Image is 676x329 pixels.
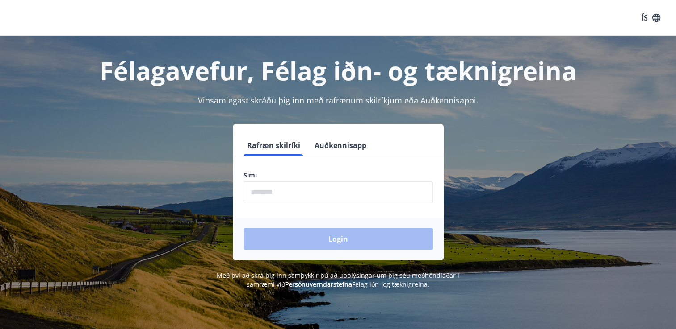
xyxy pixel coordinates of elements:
[217,271,459,288] span: Með því að skrá þig inn samþykkir þú að upplýsingar um þig séu meðhöndlaðar í samræmi við Félag i...
[198,95,479,106] span: Vinsamlegast skráðu þig inn með rafrænum skilríkjum eða Auðkennisappi.
[285,280,352,288] a: Persónuverndarstefna
[244,171,433,180] label: Sími
[244,135,304,156] button: Rafræn skilríki
[637,10,665,26] button: ÍS
[27,53,649,87] h1: Félagavefur, Félag iðn- og tæknigreina
[311,135,370,156] button: Auðkennisapp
